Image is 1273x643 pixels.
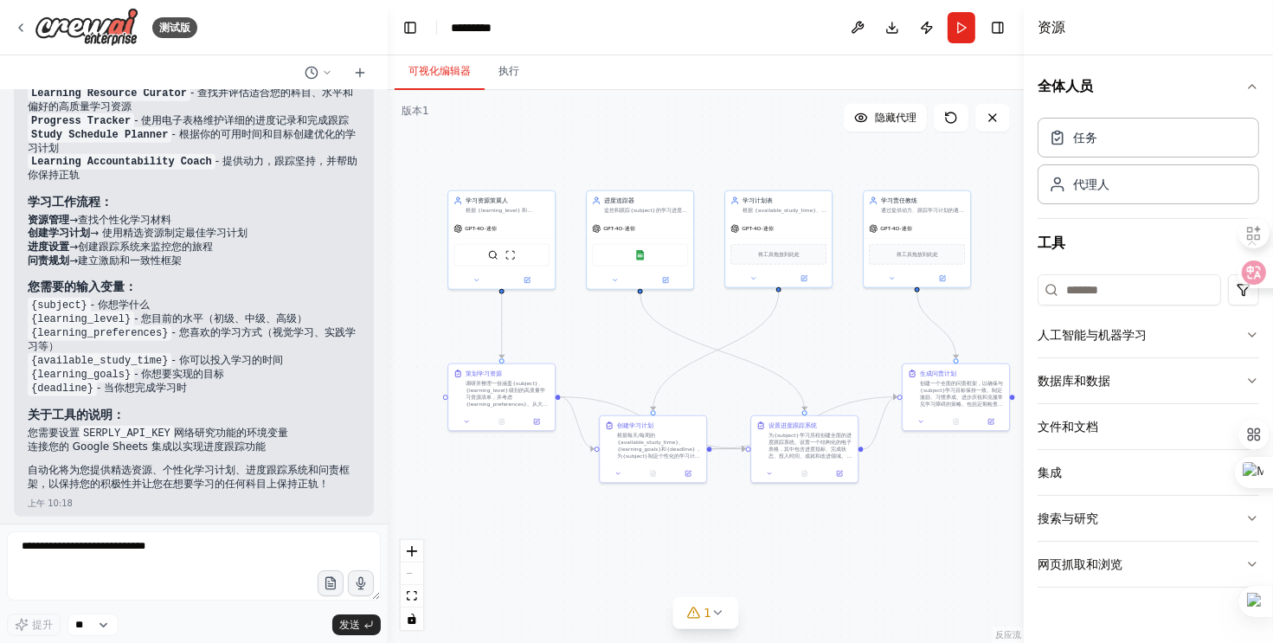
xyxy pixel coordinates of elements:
button: 隐藏左侧边栏 [398,16,422,40]
div: 进度追踪器监控和跟踪{subject}的学习进度，更新完成状态，计算进度百分比，并以有组织的电子表格格式维护学习成果和里程碑的详细记录GPT-4O-迷你Google 表格 [586,190,694,290]
code: {available_study_time} [28,353,171,369]
font: 发送 [339,619,360,631]
font: 创建学习计划 [617,422,653,429]
font: 连接您的 Google Sheets 集成以实现进度跟踪功能 [28,440,266,453]
font: 创建学习计划 [28,227,90,239]
font: 1 [704,606,711,620]
font: 根据 {available_study_time}、{learning_goals} 和 {deadline} 为 {subject} 创建个性化的学习计划，优化学习课程，以最大限度地提高学习者... [743,207,826,248]
button: 切换到上一个聊天 [298,62,339,83]
button: 提升 [7,614,61,636]
font: 文件和文档 [1038,420,1098,434]
font: - 你可以投入学习的时间 [171,354,282,366]
a: React Flow 归因 [995,630,1021,640]
button: 在侧面板中打开 [780,273,829,284]
button: 隐藏代理 [844,104,927,132]
button: 无可用输出 [938,416,974,427]
button: 在侧面板中打开 [918,273,968,284]
font: GPT-4O-迷你 [880,226,911,232]
font: 反应流 [995,630,1021,640]
font: 搜索与研究 [1038,511,1098,525]
font: →查找个性化学习材料 [69,214,171,226]
code: Learning Accountability Coach [28,154,215,170]
font: - 您目前的水平（初级、中级、高级） [134,312,307,325]
button: 在侧面板中打开 [641,275,691,286]
font: GPT-4O-迷你 [742,226,773,232]
font: 创建一个全面的问责框架，以确保与{subject}学习目标保持一致。制定激励、习惯养成、进步庆祝和克服常见学习障碍的策略。包括定期检查时间表，并根据学习计划和进度跟踪数据制定调整方案。 [920,380,1003,421]
font: 测试版 [159,22,190,34]
font: 数据库和数据 [1038,374,1110,388]
font: 隐藏代理 [875,112,916,124]
button: 文件和文档 [1038,404,1259,449]
div: 学习计划表根据 {available_study_time}、{learning_goals} 和 {deadline} 为 {subject} 创建个性化的学习计划，优化学习课程，以最大限度地... [724,190,833,288]
div: 策划学习资源调研并整理一份涵盖{subject}、{learning_level}级别的高质量学习资源清单，并考虑{learning_preferences}。从大学、知名平台和知名专家等知名资... [447,363,556,432]
img: 标识 [35,8,138,47]
button: 全体人员 [1038,62,1259,111]
button: 上传文件 [318,570,344,596]
code: Learning Resource Curator [28,86,190,101]
font: 工具 [1038,235,1065,251]
button: 在侧面板中打开 [503,275,552,286]
div: 学习资源策展人根据 {learning_level} 和 {learning_preferences} 查找并整理 {subject} 的高质量学习资源，包括来自信誉良好的来源的课程、文章、视频... [447,190,556,290]
font: 1 [422,105,429,117]
g: Edge from adf9d3a0-07f2-4ac8-92ed-5e39534bf876 to 2462aea6-5063-48ea-a2b9-585467a25d9f [498,293,506,358]
button: 人工智能与机器学习 [1038,312,1259,357]
font: 自动化将为您提供精选资源、个性化学习计划、进度跟踪系统和问责框架，以保持您的积极性并让您在想要学习的任何科目上保持正轨！ [28,464,350,490]
font: 生成问责计划 [920,370,956,377]
g: Edge from 37c03a22-c806-4275-a875-f185950ab642 to 24c4eef3-10ad-4a9f-9875-c22910450cd9 [712,445,746,453]
button: 搜索与研究 [1038,496,1259,541]
button: 放大 [401,540,423,563]
button: 1 [672,597,739,629]
img: SerplyWeb搜索工具 [488,250,498,260]
div: React Flow 控件 [401,540,423,630]
div: 生成问责计划创建一个全面的问责框架，以确保与{subject}学习目标保持一致。制定激励、习惯养成、进步庆祝和克服常见学习障碍的策略。包括定期检查时间表，并根据学习计划和进度跟踪数据制定调整方案。 [902,363,1010,432]
font: 将工具拖放到此处 [897,251,938,257]
font: 学习计划表 [743,197,773,204]
button: 在侧面板中打开 [673,468,703,479]
button: 隐藏右侧边栏 [986,16,1010,40]
button: 发送 [332,614,381,635]
button: 无可用输出 [635,468,672,479]
code: {deadline} [28,381,97,396]
font: 资源管理 [28,214,69,226]
g: Edge from 1a6f4726-70d8-4c12-8288-2c7e10d56abb to 24c4eef3-10ad-4a9f-9875-c22910450cd9 [636,293,809,410]
font: 网络研究功能的环境变量 [174,427,288,439]
code: {learning_preferences} [28,325,171,341]
button: 在侧面板中打开 [522,416,551,427]
font: 可视化编辑器 [408,65,471,77]
font: 学习工作流程： [28,195,113,209]
g: Edge from f352dbc3-914b-41d6-be45-754731bcd46a to 37c03a22-c806-4275-a875-f185950ab642 [649,292,783,410]
font: 设置进度跟踪系统 [768,422,817,429]
font: 版本 [402,105,422,117]
font: 监控和跟踪{subject}的学习进度，更新完成状态，计算进度百分比，并以有组织的电子表格格式维护学习成果和里程碑的详细记录 [604,207,687,234]
font: 提升 [32,619,53,631]
font: 通过提供动力、跟踪学习计划的遵守情况、提出改进建议以及根据进展和遇到的挑战提供鼓励，帮助保持对{subject}学习目标的责任感 [881,207,964,234]
button: 点击说出您的自动化想法 [348,570,374,596]
font: GPT-4O-迷你 [465,226,496,232]
code: {learning_level} [28,312,134,327]
button: 开始新聊天 [346,62,374,83]
font: 代理人 [1073,177,1109,191]
button: 集成 [1038,450,1259,495]
code: {learning_goals} [28,367,134,383]
button: 切换交互性 [401,608,423,630]
div: 全体人员 [1038,111,1259,218]
nav: 面包屑 [451,19,492,36]
button: 无可用输出 [484,416,520,427]
font: 任务 [1073,131,1097,145]
button: 工具 [1038,219,1259,267]
font: - 你想学什么 [91,299,150,311]
code: Progress Tracker [28,113,134,129]
font: 根据每天/每周的{available_study_time}、{learning_goals}和{deadline}，为{subject}制定个性化的学习计划。使用精选资源，创建包含间隔重复、主... [617,432,701,486]
font: 根据 {learning_level} 和 {learning_preferences} 查找并整理 {subject} 的高质量学习资源，包括来自信誉良好的来源的课程、文章、视频、书籍和互动内容 [466,207,550,241]
img: Google 表格 [635,250,646,260]
font: 关于工具的说明： [28,408,125,421]
font: 进度设置 [28,241,69,253]
font: - 使用电子表格维护详细的进度记录和完成跟踪 [134,114,349,126]
font: - 你想要实现的目标 [134,368,224,380]
div: 工具 [1038,267,1259,601]
font: →建立激励和一致性框架 [69,254,182,267]
font: 将工具拖放到此处 [758,251,800,257]
font: 人工智能与机器学习 [1038,328,1147,342]
font: 问责规划 [28,254,69,267]
font: 学习责任教练 [881,197,917,204]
